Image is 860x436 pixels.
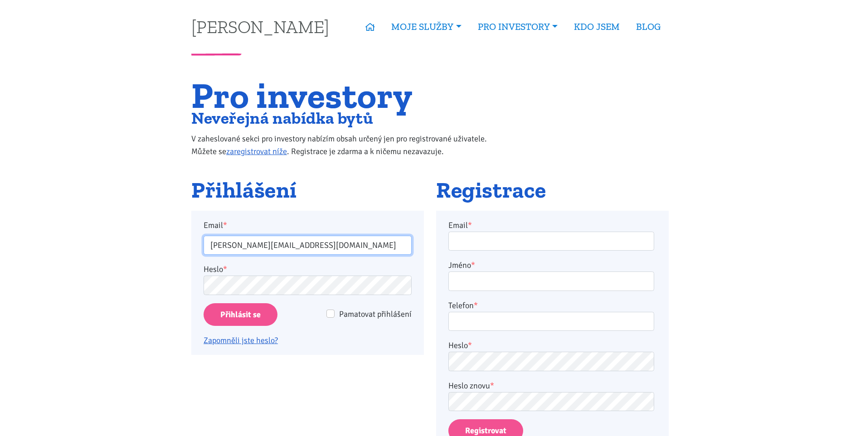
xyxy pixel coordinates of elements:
[566,16,628,37] a: KDO JSEM
[204,263,227,276] label: Heslo
[471,260,475,270] abbr: required
[191,111,505,126] h2: Neveřejná nabídka bytů
[383,16,469,37] a: MOJE SLUŽBY
[191,132,505,158] p: V zaheslované sekci pro investory nabízím obsah určený jen pro registrované uživatele. Můžete se ...
[226,146,287,156] a: zaregistrovat níže
[474,300,478,310] abbr: required
[204,335,278,345] a: Zapomněli jste heslo?
[436,178,669,203] h2: Registrace
[470,16,566,37] a: PRO INVESTORY
[448,299,478,312] label: Telefon
[448,339,472,352] label: Heslo
[628,16,669,37] a: BLOG
[468,340,472,350] abbr: required
[490,381,494,391] abbr: required
[339,309,412,319] span: Pamatovat přihlášení
[191,18,329,35] a: [PERSON_NAME]
[191,80,505,111] h1: Pro investory
[191,178,424,203] h2: Přihlášení
[448,219,472,232] label: Email
[204,303,277,326] input: Přihlásit se
[468,220,472,230] abbr: required
[198,219,418,232] label: Email
[448,379,494,392] label: Heslo znovu
[448,259,475,271] label: Jméno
